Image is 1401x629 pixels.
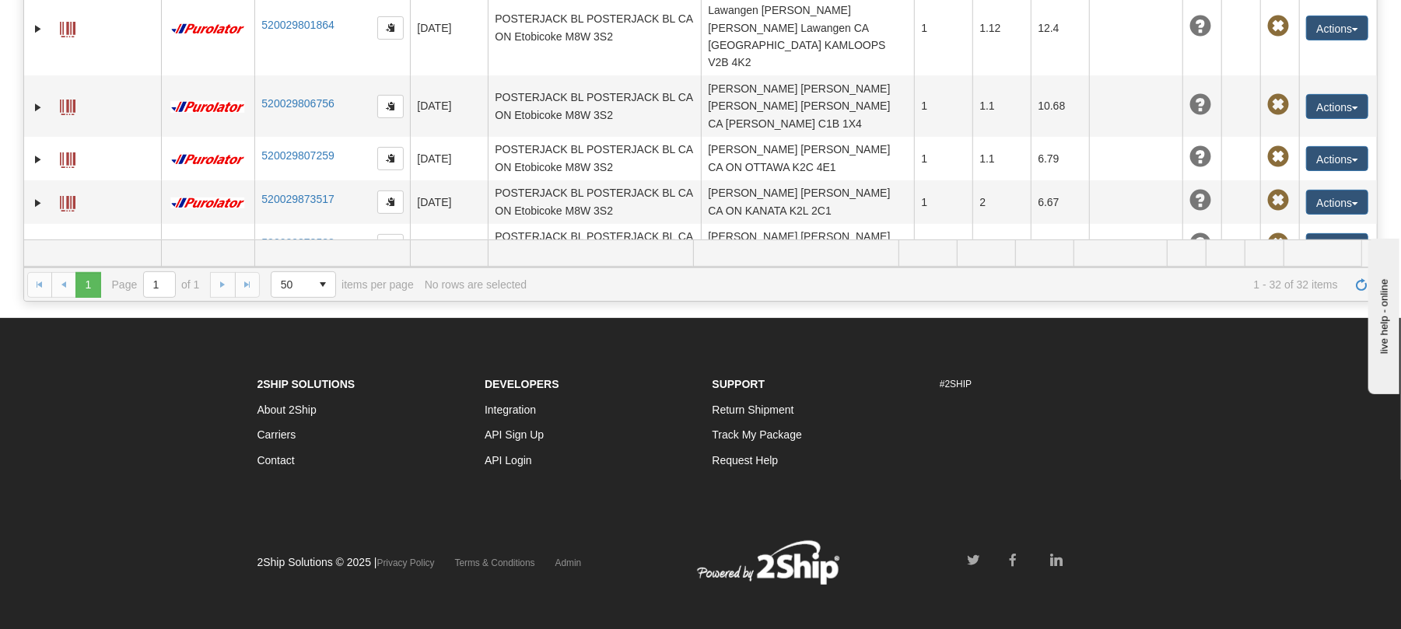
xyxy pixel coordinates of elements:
td: [DATE] [410,180,488,224]
span: Unknown [1189,16,1211,37]
td: POSTERJACK BL POSTERJACK BL CA ON Etobicoke M8W 3S2 [488,75,701,136]
button: Actions [1306,16,1368,40]
a: 520029807259 [261,149,334,162]
a: 520029873517 [261,193,334,205]
a: Label [60,93,75,117]
button: Copy to clipboard [377,16,404,40]
div: No rows are selected [425,278,527,291]
td: 2 [972,180,1031,224]
a: Integration [485,404,536,416]
td: [DATE] [410,137,488,180]
span: 2Ship Solutions © 2025 | [257,556,435,568]
button: Actions [1306,146,1368,171]
strong: 2Ship Solutions [257,378,356,390]
a: API Login [485,454,532,467]
span: items per page [271,271,414,298]
a: Expand [30,195,46,211]
button: Copy to clipboard [377,147,404,170]
a: Expand [30,239,46,254]
a: Label [60,189,75,214]
td: 1 [914,137,972,180]
span: 50 [281,277,301,292]
iframe: chat widget [1365,235,1399,393]
td: 1 [914,75,972,136]
span: Page 1 [75,272,100,297]
td: [DATE] [410,224,488,267]
a: Expand [30,21,46,37]
button: Copy to clipboard [377,95,404,118]
button: Actions [1306,190,1368,215]
td: 1 [914,180,972,224]
a: Refresh [1349,272,1374,297]
span: Page of 1 [112,271,200,298]
span: 1 - 32 of 32 items [538,278,1338,291]
a: 520029801864 [261,19,334,31]
a: Admin [555,557,582,568]
td: 10.68 [1031,75,1089,136]
a: Expand [30,152,46,167]
a: API Sign Up [485,428,544,441]
a: Label [60,232,75,257]
a: 520029873533 [261,236,334,249]
img: 11 - Purolator [168,23,247,35]
td: 6.79 [1031,137,1089,180]
td: 1 [914,224,972,267]
span: select [310,272,335,297]
td: POSTERJACK BL POSTERJACK BL CA ON Etobicoke M8W 3S2 [488,180,701,224]
td: 1.1 [972,75,1031,136]
a: Expand [30,100,46,115]
td: [PERSON_NAME] [PERSON_NAME] CA ON OTTAWA K2C 4E1 [701,137,914,180]
td: 1.1 [972,137,1031,180]
a: Carriers [257,428,296,441]
a: Track My Package [713,428,802,441]
a: Label [60,145,75,170]
a: 520029806756 [261,97,334,110]
span: Unknown [1189,233,1211,255]
td: POSTERJACK BL POSTERJACK BL CA ON Etobicoke M8W 3S2 [488,224,701,267]
a: Contact [257,454,295,467]
a: Privacy Policy [377,557,435,568]
button: Actions [1306,94,1368,119]
span: Pickup Not Assigned [1267,233,1289,255]
a: About 2Ship [257,404,317,416]
input: Page 1 [144,272,175,297]
td: POSTERJACK BL POSTERJACK BL CA ON Etobicoke M8W 3S2 [488,137,701,180]
span: Pickup Not Assigned [1267,16,1289,37]
button: Copy to clipboard [377,234,404,257]
td: [DATE] [410,75,488,136]
span: Pickup Not Assigned [1267,190,1289,211]
span: Page sizes drop down [271,271,336,298]
img: 11 - Purolator [168,101,247,113]
button: Copy to clipboard [377,190,404,214]
a: Label [60,15,75,40]
td: [PERSON_NAME] [PERSON_NAME] CA ON KANATA K2L 2C1 [701,180,914,224]
td: 6.67 [1031,180,1089,224]
span: Unknown [1189,146,1211,168]
strong: Developers [485,378,559,390]
span: Pickup Not Assigned [1267,146,1289,168]
span: Unknown [1189,94,1211,116]
h6: #2SHIP [940,379,1144,390]
td: 8.43 [1031,224,1089,267]
span: Unknown [1189,190,1211,211]
a: Terms & Conditions [455,557,535,568]
td: [PERSON_NAME] [PERSON_NAME] [PERSON_NAME] [PERSON_NAME] CA [PERSON_NAME] C1B 1X4 [701,75,914,136]
button: Actions [1306,233,1368,258]
img: 11 - Purolator [168,154,247,166]
a: Return Shipment [713,404,794,416]
td: [PERSON_NAME] [PERSON_NAME] CA ON [PERSON_NAME] L4J 4Y2 [701,224,914,267]
strong: Support [713,378,765,390]
a: Request Help [713,454,779,467]
span: Pickup Not Assigned [1267,94,1289,116]
div: live help - online [12,13,144,25]
img: 11 - Purolator [168,197,247,209]
td: 9 [972,224,1031,267]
